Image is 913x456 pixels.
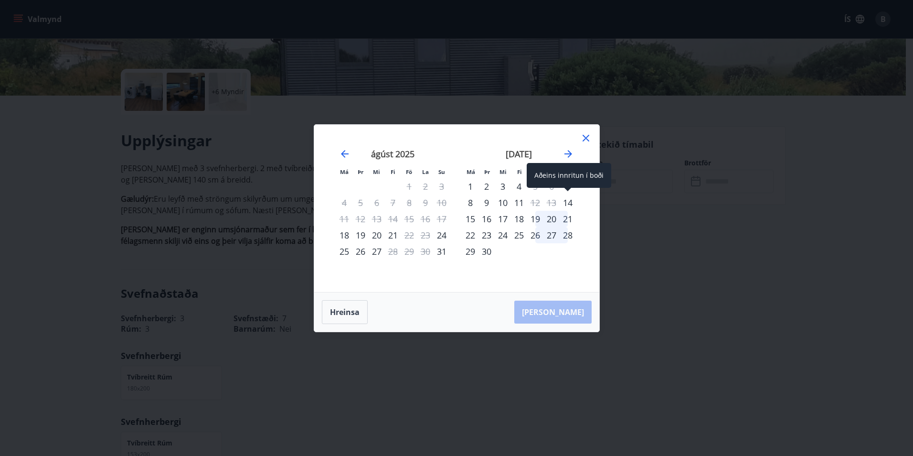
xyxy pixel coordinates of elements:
[495,195,511,211] div: 10
[438,168,445,175] small: Su
[385,195,401,211] td: Not available. fimmtudagur, 7. ágúst 2025
[511,227,527,243] td: Choose fimmtudagur, 25. september 2025 as your check-in date. It’s available.
[511,195,527,211] td: Choose fimmtudagur, 11. september 2025 as your check-in date. It’s available.
[369,243,385,260] div: 27
[511,195,527,211] div: 11
[434,178,450,195] td: Not available. sunnudagur, 3. ágúst 2025
[462,227,478,243] td: Choose mánudagur, 22. september 2025 as your check-in date. It’s available.
[484,168,490,175] small: Þr
[478,211,495,227] div: 16
[434,243,450,260] div: Aðeins innritun í boði
[462,178,478,195] td: Choose mánudagur, 1. september 2025 as your check-in date. It’s available.
[527,211,543,227] td: Choose föstudagur, 19. september 2025 as your check-in date. It’s available.
[401,227,417,243] div: Aðeins útritun í boði
[495,211,511,227] td: Choose miðvikudagur, 17. september 2025 as your check-in date. It’s available.
[352,211,369,227] td: Not available. þriðjudagur, 12. ágúst 2025
[560,227,576,243] div: 28
[462,211,478,227] div: 15
[434,227,450,243] div: Aðeins innritun í boði
[462,243,478,260] td: Choose mánudagur, 29. september 2025 as your check-in date. It’s available.
[495,178,511,195] div: 3
[385,243,401,260] td: Not available. fimmtudagur, 28. ágúst 2025
[527,227,543,243] td: Choose föstudagur, 26. september 2025 as your check-in date. It’s available.
[527,195,543,211] td: Not available. föstudagur, 12. september 2025
[462,195,478,211] td: Choose mánudagur, 8. september 2025 as your check-in date. It’s available.
[401,178,417,195] td: Not available. föstudagur, 1. ágúst 2025
[401,243,417,260] td: Not available. föstudagur, 29. ágúst 2025
[417,227,434,243] td: Not available. laugardagur, 23. ágúst 2025
[385,227,401,243] td: Choose fimmtudagur, 21. ágúst 2025 as your check-in date. It’s available.
[506,148,532,160] strong: [DATE]
[401,211,417,227] td: Not available. föstudagur, 15. ágúst 2025
[511,227,527,243] div: 25
[406,168,412,175] small: Fö
[339,148,350,160] div: Move backward to switch to the previous month.
[462,178,478,195] div: 1
[543,195,560,211] td: Not available. laugardagur, 13. september 2025
[462,195,478,211] div: 8
[560,227,576,243] td: Choose sunnudagur, 28. september 2025 as your check-in date. It’s available.
[527,227,543,243] div: 26
[417,195,434,211] td: Not available. laugardagur, 9. ágúst 2025
[478,243,495,260] td: Choose þriðjudagur, 30. september 2025 as your check-in date. It’s available.
[434,227,450,243] td: Choose sunnudagur, 24. ágúst 2025 as your check-in date. It’s available.
[373,168,380,175] small: Mi
[511,211,527,227] td: Choose fimmtudagur, 18. september 2025 as your check-in date. It’s available.
[511,211,527,227] div: 18
[478,178,495,195] div: 2
[434,243,450,260] td: Choose sunnudagur, 31. ágúst 2025 as your check-in date. It’s available.
[511,178,527,195] div: 4
[478,178,495,195] td: Choose þriðjudagur, 2. september 2025 as your check-in date. It’s available.
[560,195,576,211] td: Choose sunnudagur, 14. september 2025 as your check-in date. It’s available.
[560,211,576,227] div: 21
[495,211,511,227] div: 17
[478,227,495,243] td: Choose þriðjudagur, 23. september 2025 as your check-in date. It’s available.
[560,195,576,211] div: Aðeins innritun í boði
[352,243,369,260] div: 26
[401,195,417,211] td: Not available. föstudagur, 8. ágúst 2025
[336,195,352,211] td: Not available. mánudagur, 4. ágúst 2025
[369,227,385,243] td: Choose miðvikudagur, 20. ágúst 2025 as your check-in date. It’s available.
[352,243,369,260] td: Choose þriðjudagur, 26. ágúst 2025 as your check-in date. It’s available.
[326,136,588,281] div: Calendar
[358,168,363,175] small: Þr
[478,211,495,227] td: Choose þriðjudagur, 16. september 2025 as your check-in date. It’s available.
[385,211,401,227] td: Not available. fimmtudagur, 14. ágúst 2025
[467,168,475,175] small: Má
[352,227,369,243] td: Choose þriðjudagur, 19. ágúst 2025 as your check-in date. It’s available.
[336,211,352,227] td: Not available. mánudagur, 11. ágúst 2025
[336,243,352,260] div: 25
[478,195,495,211] td: Choose þriðjudagur, 9. september 2025 as your check-in date. It’s available.
[434,211,450,227] td: Not available. sunnudagur, 17. ágúst 2025
[336,243,352,260] td: Choose mánudagur, 25. ágúst 2025 as your check-in date. It’s available.
[495,227,511,243] div: 24
[543,227,560,243] div: 27
[369,227,385,243] div: 20
[560,211,576,227] td: Choose sunnudagur, 21. september 2025 as your check-in date. It’s available.
[422,168,429,175] small: La
[417,178,434,195] td: Not available. laugardagur, 2. ágúst 2025
[527,211,543,227] div: 19
[340,168,349,175] small: Má
[495,227,511,243] td: Choose miðvikudagur, 24. september 2025 as your check-in date. It’s available.
[391,168,395,175] small: Fi
[543,211,560,227] td: Choose laugardagur, 20. september 2025 as your check-in date. It’s available.
[434,195,450,211] td: Not available. sunnudagur, 10. ágúst 2025
[527,163,611,188] div: Aðeins innritun í boði
[369,211,385,227] td: Not available. miðvikudagur, 13. ágúst 2025
[462,211,478,227] td: Choose mánudagur, 15. september 2025 as your check-in date. It’s available.
[369,243,385,260] td: Choose miðvikudagur, 27. ágúst 2025 as your check-in date. It’s available.
[462,227,478,243] div: 22
[352,227,369,243] div: 19
[499,168,507,175] small: Mi
[462,243,478,260] div: 29
[417,211,434,227] td: Not available. laugardagur, 16. ágúst 2025
[478,243,495,260] div: 30
[369,195,385,211] td: Not available. miðvikudagur, 6. ágúst 2025
[563,148,574,160] div: Move forward to switch to the next month.
[527,195,543,211] div: Aðeins útritun í boði
[517,168,522,175] small: Fi
[401,227,417,243] td: Not available. föstudagur, 22. ágúst 2025
[495,178,511,195] td: Choose miðvikudagur, 3. september 2025 as your check-in date. It’s available.
[385,243,401,260] div: Aðeins útritun í boði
